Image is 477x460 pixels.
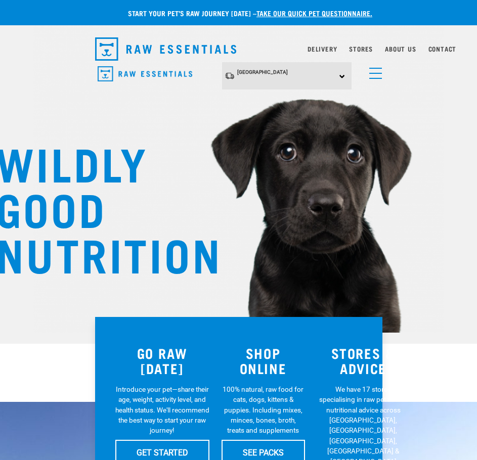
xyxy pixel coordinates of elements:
span: [GEOGRAPHIC_DATA] [237,69,288,75]
a: take our quick pet questionnaire. [256,11,372,15]
a: Contact [428,47,457,51]
h3: STORES & ADVICE [317,345,410,376]
h3: GO RAW [DATE] [115,345,209,376]
img: Raw Essentials Logo [98,66,192,82]
a: About Us [385,47,416,51]
p: Introduce your pet—share their age, weight, activity level, and health status. We'll recommend th... [115,384,209,436]
a: Delivery [308,47,337,51]
img: Raw Essentials Logo [95,37,237,61]
a: menu [364,62,382,80]
a: Stores [349,47,373,51]
nav: dropdown navigation [87,33,391,65]
img: van-moving.png [225,72,235,80]
h3: SHOP ONLINE [222,345,305,376]
p: 100% natural, raw food for cats, dogs, kittens & puppies. Including mixes, minces, bones, broth, ... [222,384,305,436]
